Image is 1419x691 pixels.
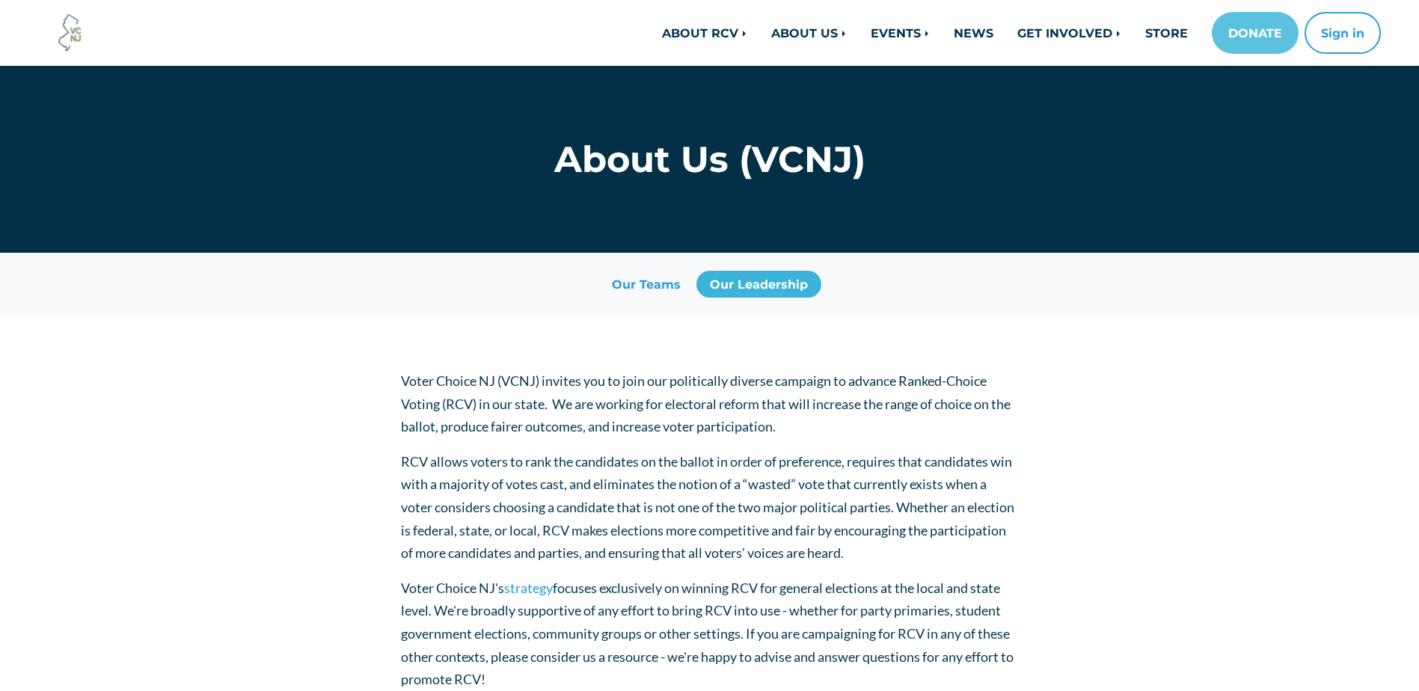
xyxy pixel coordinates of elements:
[401,369,1018,438] p: Voter Choice NJ (VCNJ) invites you to join our politically diverse campaign to advance Ranked-Cho...
[1305,12,1381,54] button: Sign in or sign up
[1133,18,1200,48] a: STORE
[504,580,553,596] a: strategy
[401,577,1018,691] p: Voter Choice NJ's focuses exclusively on winning RCV for general elections at the local and state...
[401,450,1018,565] p: RCV allows voters to rank the candidates on the ballot in order of preference, requires that cand...
[859,18,942,48] a: EVENTS
[598,271,694,298] a: Our Teams
[401,138,1018,181] h1: About Us (VCNJ)
[942,18,1005,48] a: NEWS
[1005,18,1133,48] a: GET INVOLVED
[650,18,759,48] a: ABOUT RCV
[759,18,859,48] a: ABOUT US
[390,12,1381,54] nav: Main navigation
[1212,12,1299,54] a: DONATE
[50,13,91,53] img: Voter Choice NJ
[696,271,821,298] a: Our Leadership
